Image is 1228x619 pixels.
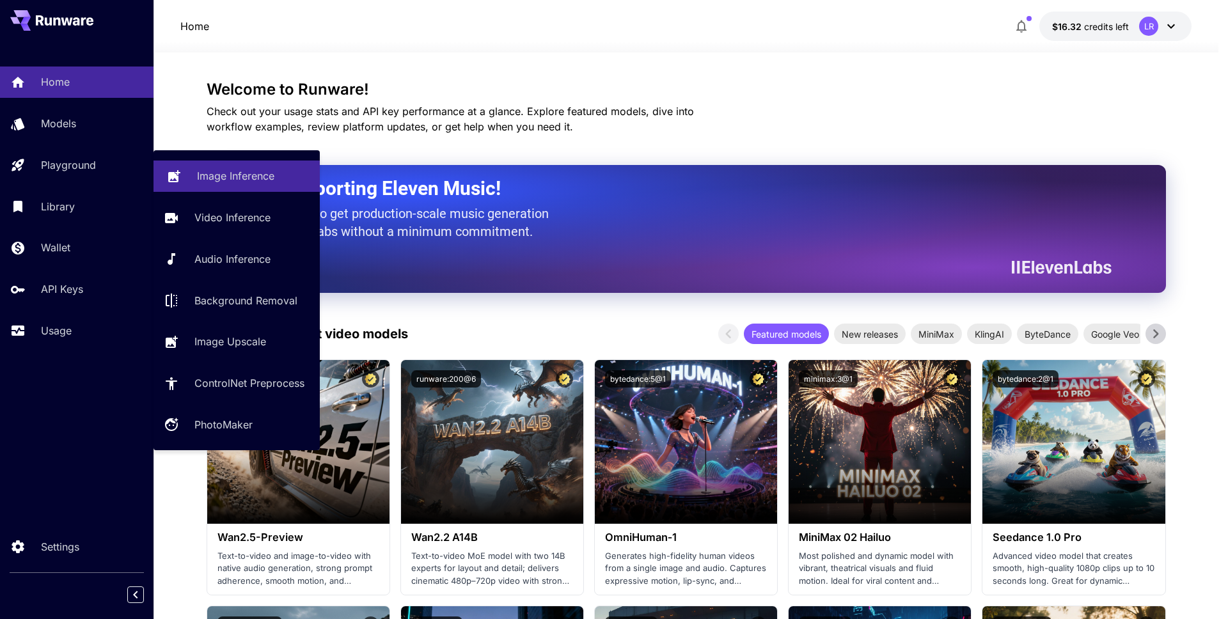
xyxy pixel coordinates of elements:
[605,370,671,388] button: bytedance:5@1
[153,202,320,233] a: Video Inference
[556,370,573,388] button: Certified Model – Vetted for best performance and includes a commercial license.
[41,157,96,173] p: Playground
[411,370,481,388] button: runware:200@6
[194,210,271,225] p: Video Inference
[799,531,961,544] h3: MiniMax 02 Hailuo
[239,176,1102,201] h2: Now Supporting Eleven Music!
[153,285,320,316] a: Background Removal
[153,161,320,192] a: Image Inference
[194,417,253,432] p: PhotoMaker
[41,240,70,255] p: Wallet
[750,370,767,388] button: Certified Model – Vetted for best performance and includes a commercial license.
[1017,327,1078,341] span: ByteDance
[993,531,1154,544] h3: Seedance 1.0 Pro
[605,531,767,544] h3: OmniHuman‑1
[41,74,70,90] p: Home
[180,19,209,34] nav: breadcrumb
[41,539,79,554] p: Settings
[194,251,271,267] p: Audio Inference
[943,370,961,388] button: Certified Model – Vetted for best performance and includes a commercial license.
[605,550,767,588] p: Generates high-fidelity human videos from a single image and audio. Captures expressive motion, l...
[789,360,971,524] img: alt
[993,370,1059,388] button: bytedance:2@1
[595,360,777,524] img: alt
[194,293,297,308] p: Background Removal
[41,116,76,131] p: Models
[153,368,320,399] a: ControlNet Preprocess
[153,244,320,275] a: Audio Inference
[153,326,320,357] a: Image Upscale
[153,409,320,441] a: PhotoMaker
[194,375,304,391] p: ControlNet Preprocess
[1084,21,1129,32] span: credits left
[967,327,1012,341] span: KlingAI
[799,370,858,388] button: minimax:3@1
[834,327,906,341] span: New releases
[411,531,573,544] h3: Wan2.2 A14B
[197,168,274,184] p: Image Inference
[180,19,209,34] p: Home
[1039,12,1192,41] button: $16.32251
[239,205,558,240] p: The only way to get production-scale music generation from Eleven Labs without a minimum commitment.
[217,550,379,588] p: Text-to-video and image-to-video with native audio generation, strong prompt adherence, smooth mo...
[1139,17,1158,36] div: LR
[127,586,144,603] button: Collapse sidebar
[982,360,1165,524] img: alt
[207,105,694,133] span: Check out your usage stats and API key performance at a glance. Explore featured models, dive int...
[1052,20,1129,33] div: $16.32251
[911,327,962,341] span: MiniMax
[1052,21,1084,32] span: $16.32
[411,550,573,588] p: Text-to-video MoE model with two 14B experts for layout and detail; delivers cinematic 480p–720p ...
[799,550,961,588] p: Most polished and dynamic model with vibrant, theatrical visuals and fluid motion. Ideal for vira...
[401,360,583,524] img: alt
[41,199,75,214] p: Library
[207,81,1166,98] h3: Welcome to Runware!
[137,583,153,606] div: Collapse sidebar
[362,370,379,388] button: Certified Model – Vetted for best performance and includes a commercial license.
[41,281,83,297] p: API Keys
[41,323,72,338] p: Usage
[217,531,379,544] h3: Wan2.5-Preview
[993,550,1154,588] p: Advanced video model that creates smooth, high-quality 1080p clips up to 10 seconds long. Great f...
[194,334,266,349] p: Image Upscale
[1083,327,1147,341] span: Google Veo
[744,327,829,341] span: Featured models
[1138,370,1155,388] button: Certified Model – Vetted for best performance and includes a commercial license.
